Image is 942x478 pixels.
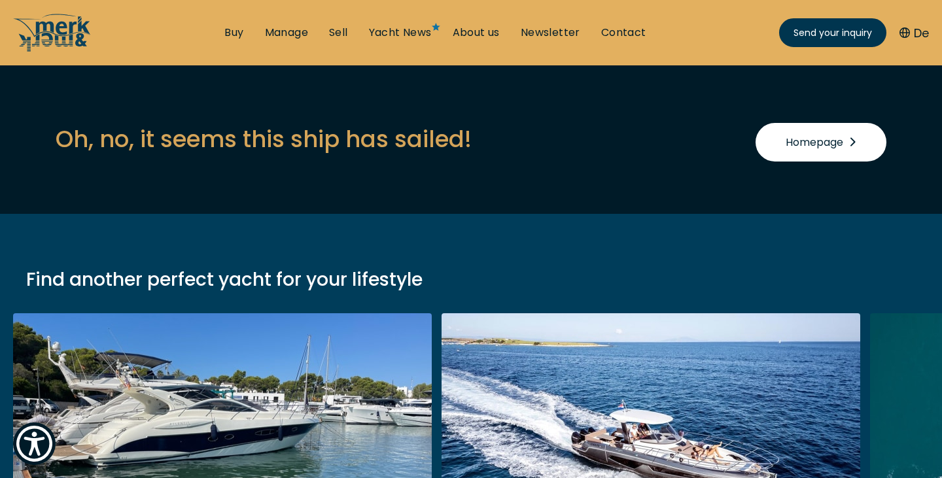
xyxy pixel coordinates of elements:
[329,26,348,40] a: Sell
[794,26,872,40] span: Send your inquiry
[899,24,929,42] button: De
[13,422,56,465] button: Show Accessibility Preferences
[224,26,243,40] a: Buy
[601,26,646,40] a: Contact
[369,26,432,40] a: Yacht News
[779,18,886,47] a: Send your inquiry
[13,41,92,56] a: /
[453,26,500,40] a: About us
[521,26,580,40] a: Newsletter
[56,123,472,155] h3: Oh, no, it seems this ship has sailed!
[756,123,886,162] a: Homepage
[786,134,856,150] span: Homepage
[265,26,308,40] a: Manage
